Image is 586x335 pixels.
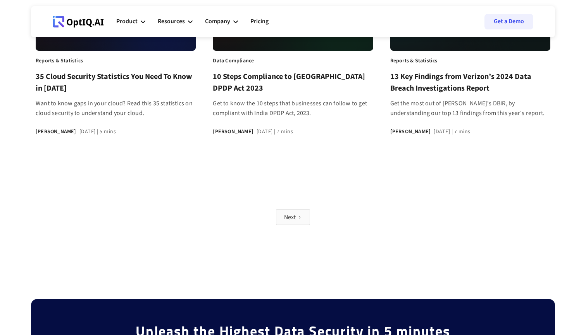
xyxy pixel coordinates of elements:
[390,128,431,136] div: [PERSON_NAME]
[116,10,145,33] div: Product
[53,10,104,33] a: Webflow Homepage
[116,16,138,27] div: Product
[213,57,254,65] div: Data Compliance
[276,210,310,225] a: Next Page
[36,128,76,136] div: [PERSON_NAME]
[205,16,230,27] div: Company
[205,10,238,33] div: Company
[484,14,533,29] a: Get a Demo
[434,128,471,136] div: [DATE] | 7 mins
[284,213,296,221] div: Next
[390,57,438,65] div: Reports & Statistics
[158,16,185,27] div: Resources
[213,71,373,94] h3: 10 Steps Compliance to [GEOGRAPHIC_DATA] DPDP Act 2023
[79,128,116,136] div: [DATE] | 5 mins
[36,99,196,119] div: Want to know gaps in your cloud? Read this 35 statistics on cloud security to understand your cloud.
[213,128,253,136] div: [PERSON_NAME]
[250,10,269,33] a: Pricing
[36,57,83,65] div: Reports & Statistics
[31,197,555,225] div: List
[158,10,193,33] div: Resources
[390,71,550,94] h3: 13 Key Findings from Verizon’s 2024 Data Breach Investigations Report
[390,99,550,119] div: Get the most out of [PERSON_NAME]'s DBIR, by understanding our top 13 findings from this year's r...
[257,128,293,136] div: [DATE] | 7 mins
[36,71,196,94] h3: 35 Cloud Security Statistics You Need To Know in [DATE]
[213,99,373,119] div: Get to know the 10 steps that businesses can follow to get compliant with India DPDP Act, 2023.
